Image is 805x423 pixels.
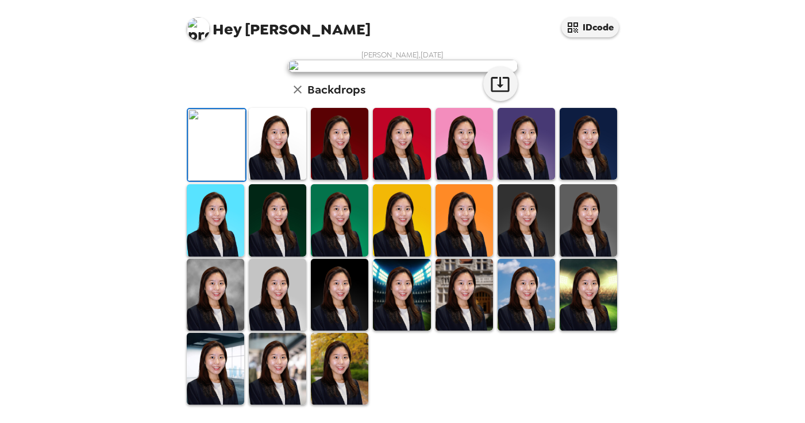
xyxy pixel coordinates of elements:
[288,60,518,72] img: user
[188,109,245,181] img: Original
[307,80,365,99] h6: Backdrops
[187,17,210,40] img: profile pic
[213,19,241,40] span: Hey
[187,11,371,37] span: [PERSON_NAME]
[561,17,619,37] button: IDcode
[361,50,444,60] span: [PERSON_NAME] , [DATE]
